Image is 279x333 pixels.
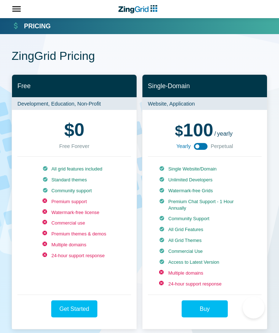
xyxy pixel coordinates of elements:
[43,242,106,248] li: Multiple domains
[211,142,233,151] span: Perpetual
[159,237,250,244] li: All Grid Themes
[243,297,264,318] iframe: Toggle Customer Support
[43,188,106,194] li: Community support
[159,248,250,255] li: Commercial Use
[43,220,106,226] li: Commercial use
[43,166,106,172] li: All grid features included
[159,270,250,276] li: Multiple domains
[64,121,85,139] strong: 0
[43,209,106,216] li: Watermark-free license
[159,188,250,194] li: Watermark-free Grids
[142,75,267,98] h2: Single-Domain
[12,75,137,98] h2: Free
[176,142,190,151] span: Yearly
[12,22,50,30] a: Pricing
[159,215,250,222] li: Community Support
[43,231,106,237] li: Premium themes & demos
[159,226,250,233] li: All Grid Features
[120,3,159,16] a: ZingChart Logo. Click to return to the homepage
[175,120,213,140] span: 100
[43,198,106,205] li: Premium support
[159,166,250,172] li: Single Website/Domain
[24,23,50,30] strong: Pricing
[43,252,106,259] li: 24-hour support response
[214,131,216,137] span: /
[217,131,233,137] span: yearly
[51,300,97,317] a: Get Started
[182,300,228,317] a: Buy
[142,97,267,110] p: Website, Application
[159,259,250,266] li: Access to Latest Version
[64,121,74,139] span: $
[159,198,250,211] li: Premium Chat Support - 1 Hour Annually
[59,142,89,151] div: Free Forever
[12,49,267,65] h1: ZingGrid Pricing
[159,177,250,183] li: Unlimited Developers
[12,97,137,110] p: Development, Education, Non-Profit
[43,177,106,183] li: Standard themes
[159,281,250,287] li: 24-hour support response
